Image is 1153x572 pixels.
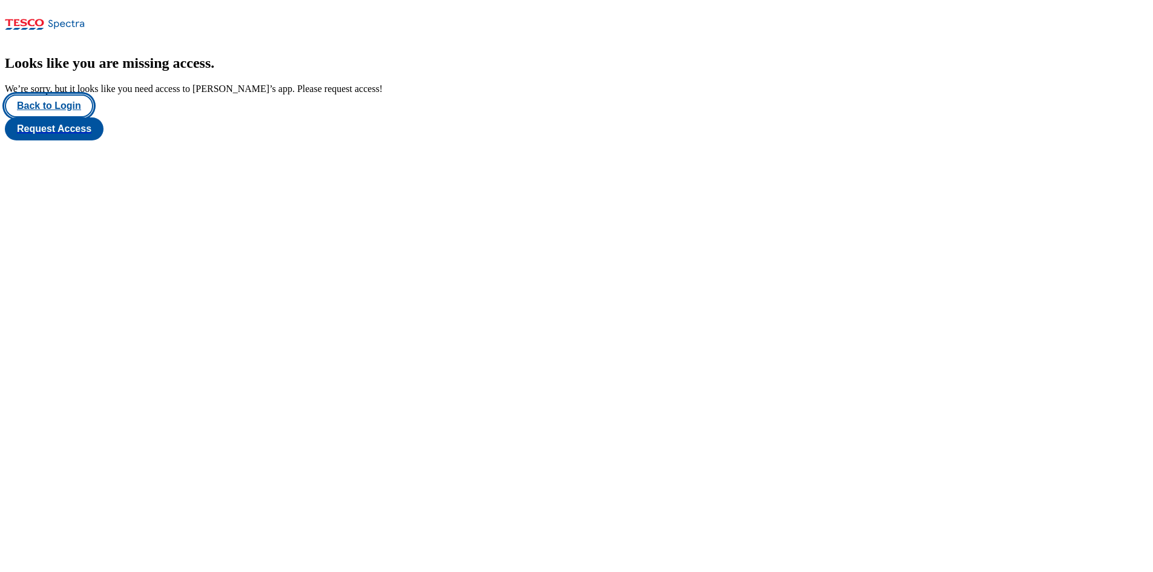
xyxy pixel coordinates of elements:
button: Back to Login [5,94,93,117]
span: . [211,55,214,71]
a: Request Access [5,117,1148,140]
a: Back to Login [5,94,1148,117]
h2: Looks like you are missing access [5,55,1148,71]
button: Request Access [5,117,103,140]
div: We’re sorry, but it looks like you need access to [PERSON_NAME]’s app. Please request access! [5,84,1148,94]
